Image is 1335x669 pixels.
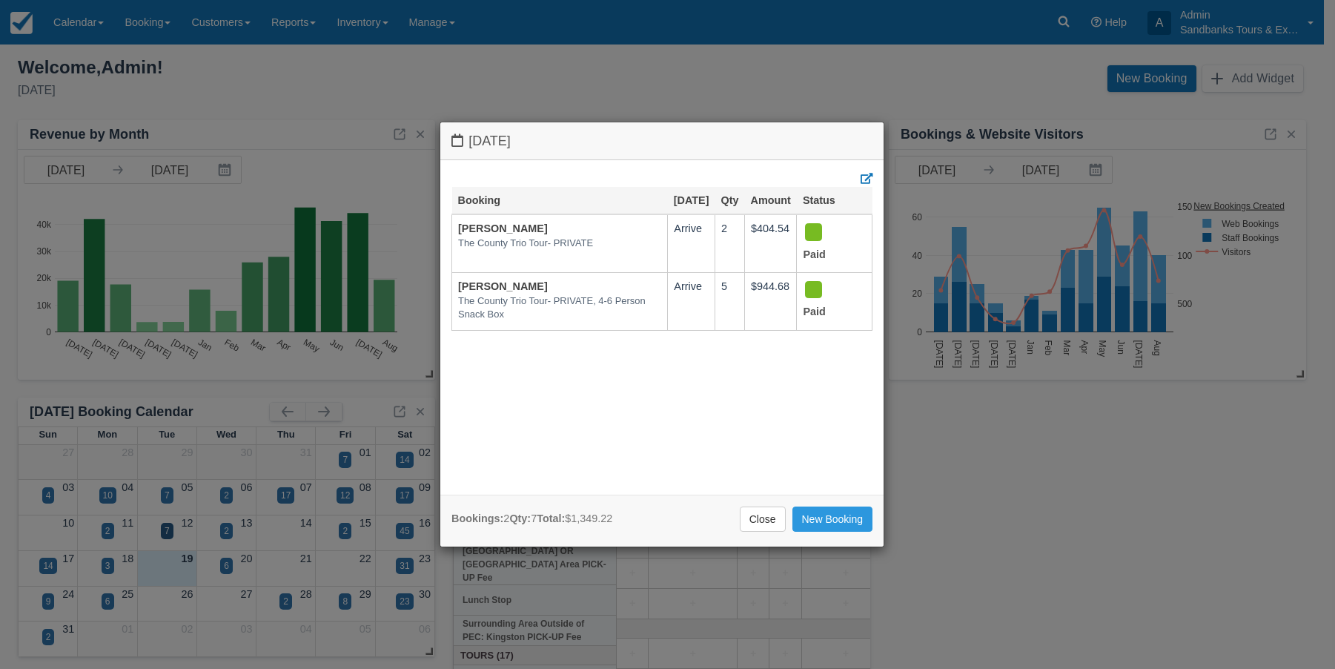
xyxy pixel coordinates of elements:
h4: [DATE] [451,134,872,149]
a: Close [740,507,786,532]
strong: Total: [537,513,565,524]
td: Arrive [668,273,715,331]
a: [DATE] [674,194,709,206]
a: Amount [751,194,791,206]
strong: Bookings: [451,513,503,524]
td: 5 [715,273,745,331]
td: $944.68 [745,273,797,331]
td: 2 [715,214,745,272]
a: Booking [458,194,501,206]
em: The County Trio Tour- PRIVATE, 4-6 Person Snack Box [458,294,661,322]
a: Status [803,194,835,206]
strong: Qty: [509,513,531,524]
div: Paid [803,221,852,266]
a: [PERSON_NAME] [458,280,548,292]
td: $404.54 [745,214,797,272]
a: Qty [721,194,739,206]
div: Paid [803,279,852,324]
td: Arrive [668,214,715,272]
a: New Booking [792,507,873,532]
em: The County Trio Tour- PRIVATE [458,237,661,251]
div: 2 7 $1,349.22 [451,511,612,527]
a: [PERSON_NAME] [458,223,548,234]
